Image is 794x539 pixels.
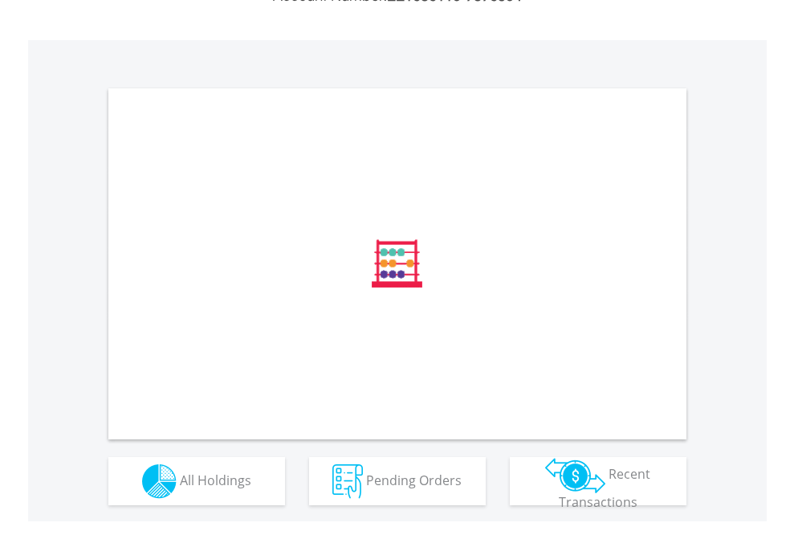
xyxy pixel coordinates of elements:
[510,457,686,505] button: Recent Transactions
[366,471,462,488] span: Pending Orders
[108,457,285,505] button: All Holdings
[180,471,251,488] span: All Holdings
[332,464,363,499] img: pending_instructions-wht.png
[309,457,486,505] button: Pending Orders
[142,464,177,499] img: holdings-wht.png
[545,458,605,493] img: transactions-zar-wht.png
